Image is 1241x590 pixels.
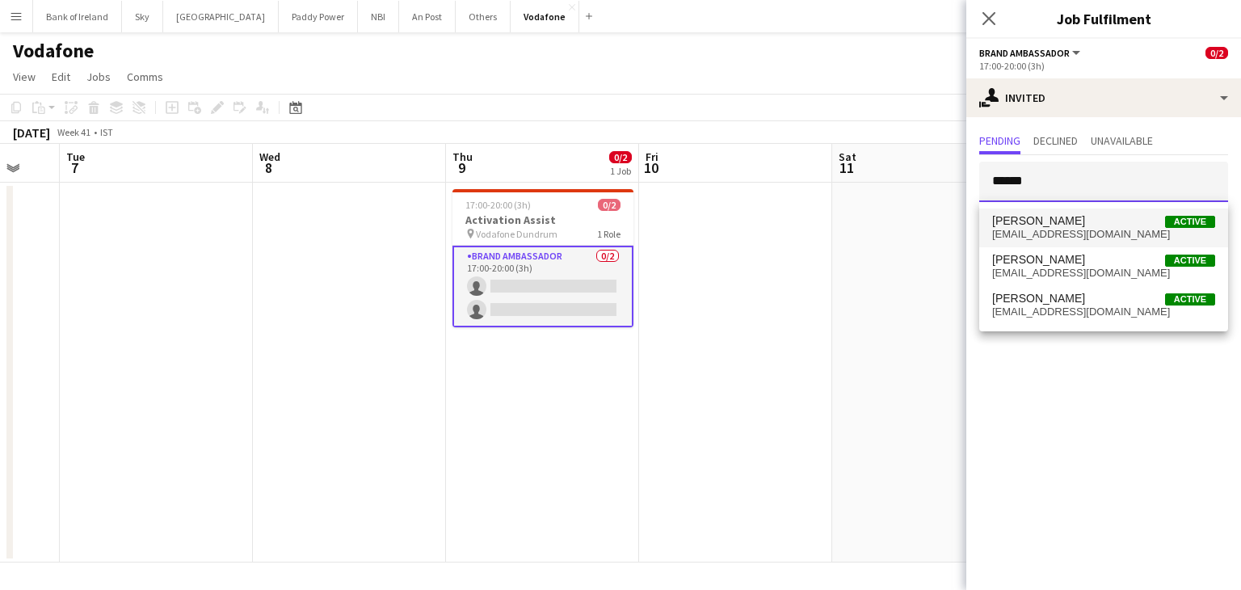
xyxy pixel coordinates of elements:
span: Active [1165,293,1215,306]
div: IST [100,126,113,138]
span: andrewharvey03@gmail.com [992,267,1215,280]
span: Comms [127,70,163,84]
span: Vodafone Dundrum [476,228,557,240]
span: Sat [839,150,856,164]
span: 0/2 [598,199,620,211]
button: Brand Ambassador [979,47,1083,59]
span: Declined [1033,135,1078,146]
span: Tue [66,150,85,164]
a: Edit [45,66,77,87]
span: 9 [450,158,473,177]
button: Others [456,1,511,32]
span: Unavailable [1091,135,1153,146]
span: Active [1165,255,1215,267]
span: 11 [836,158,856,177]
app-job-card: 17:00-20:00 (3h)0/2Activation Assist Vodafone Dundrum1 RoleBrand Ambassador0/217:00-20:00 (3h) [452,189,633,327]
a: View [6,66,42,87]
span: 1 Role [597,228,620,240]
span: Wed [259,150,280,164]
span: Pending [979,135,1020,146]
span: Fri [646,150,658,164]
span: 0/2 [609,151,632,163]
span: View [13,70,36,84]
span: ibkjet@gmail.com [992,228,1215,241]
button: [GEOGRAPHIC_DATA] [163,1,279,32]
span: Week 41 [53,126,94,138]
button: Bank of Ireland [33,1,122,32]
span: Andrew Harvey [992,253,1085,267]
p: Click on text input to invite a crew [966,215,1241,242]
div: [DATE] [13,124,50,141]
span: Andrew Ajetunmobi [992,214,1085,228]
span: 0/2 [1205,47,1228,59]
span: andrewsynnott@yahoo.ie [992,306,1215,318]
h3: Job Fulfilment [966,8,1241,29]
button: Sky [122,1,163,32]
span: Andrew Synnott [992,292,1085,306]
span: 7 [64,158,85,177]
span: Jobs [86,70,111,84]
span: Edit [52,70,70,84]
span: Brand Ambassador [979,47,1070,59]
app-card-role: Brand Ambassador0/217:00-20:00 (3h) [452,246,633,327]
span: Thu [452,150,473,164]
span: 17:00-20:00 (3h) [465,199,531,211]
button: An Post [399,1,456,32]
button: Paddy Power [279,1,358,32]
span: Active [1165,216,1215,228]
span: 10 [643,158,658,177]
div: 1 Job [610,165,631,177]
div: Invited [966,78,1241,117]
button: NBI [358,1,399,32]
a: Comms [120,66,170,87]
button: Vodafone [511,1,579,32]
h3: Activation Assist [452,213,633,227]
h1: Vodafone [13,39,94,63]
a: Jobs [80,66,117,87]
span: 8 [257,158,280,177]
div: 17:00-20:00 (3h) [979,60,1228,72]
